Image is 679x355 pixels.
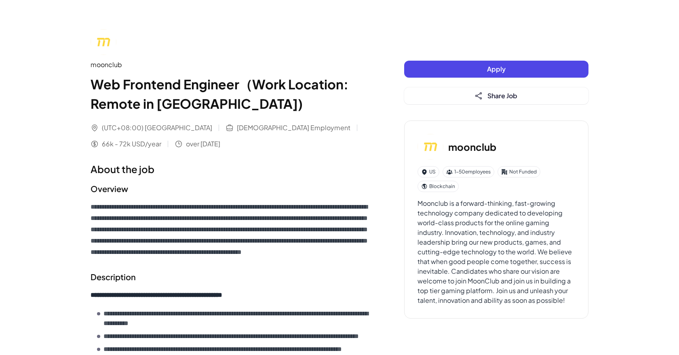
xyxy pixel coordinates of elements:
div: moonclub [91,60,372,70]
span: over [DATE] [186,139,220,149]
img: mo [418,134,443,160]
button: Apply [404,61,588,78]
span: Share Job [487,91,517,100]
h2: Description [91,271,372,283]
div: Moonclub is a forward-thinking, fast-growing technology company dedicated to developing world-cla... [418,199,575,305]
span: Apply [487,65,506,73]
div: 1-50 employees [443,166,494,177]
span: (UTC+08:00) [GEOGRAPHIC_DATA] [102,123,212,133]
h1: About the job [91,162,372,176]
img: mo [91,29,116,55]
span: 66k - 72k USD/year [102,139,161,149]
div: Blockchain [418,181,459,192]
button: Share Job [404,87,588,104]
span: [DEMOGRAPHIC_DATA] Employment [237,123,350,133]
div: US [418,166,439,177]
h2: Overview [91,183,372,195]
h1: Web Frontend Engineer（Work Location: Remote in [GEOGRAPHIC_DATA]) [91,74,372,113]
div: Not Funded [498,166,540,177]
h3: moonclub [448,139,496,154]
